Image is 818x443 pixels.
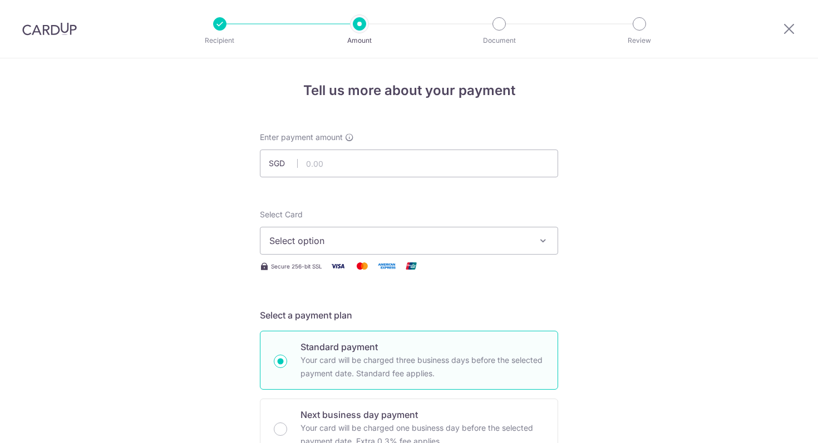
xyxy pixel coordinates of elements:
[458,35,540,46] p: Document
[746,410,807,437] iframe: Opens a widget where you can find more information
[260,227,558,255] button: Select option
[300,408,544,421] p: Next business day payment
[269,234,529,247] span: Select option
[269,158,298,169] span: SGD
[318,35,401,46] p: Amount
[271,262,322,271] span: Secure 256-bit SSL
[260,150,558,177] input: 0.00
[300,354,544,380] p: Your card will be charged three business days before the selected payment date. Standard fee appl...
[300,340,544,354] p: Standard payment
[179,35,261,46] p: Recipient
[260,81,558,101] h4: Tell us more about your payment
[260,308,558,322] h5: Select a payment plan
[376,259,398,273] img: American Express
[260,132,343,143] span: Enter payment amount
[351,259,373,273] img: Mastercard
[260,210,303,219] span: translation missing: en.payables.payment_networks.credit_card.summary.labels.select_card
[598,35,681,46] p: Review
[327,259,349,273] img: Visa
[400,259,422,273] img: Union Pay
[22,22,77,36] img: CardUp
